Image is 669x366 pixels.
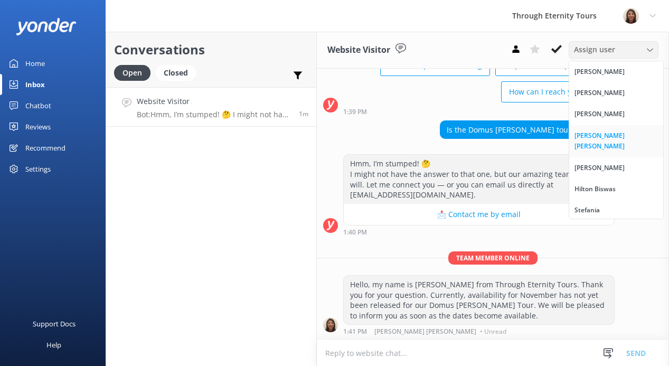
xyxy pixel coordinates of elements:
div: Sep 14 2025 01:40pm (UTC +02:00) Europe/Amsterdam [440,142,663,149]
strong: 1:40 PM [343,229,367,236]
button: 📩 Contact me by email [344,204,614,225]
div: Hmm, I’m stumped! 🤔 I might not have the answer to that one, but our amazing team definitely will... [344,155,614,203]
div: Inbox [25,74,45,95]
strong: 1:39 PM [343,109,367,115]
div: Settings [25,158,51,180]
div: Support Docs [33,313,76,334]
div: Help [46,334,61,355]
div: Reviews [25,116,51,137]
span: • Unread [480,329,506,335]
div: Open [114,65,150,81]
h4: Website Visitor [137,96,291,107]
div: Sep 14 2025 01:41pm (UTC +02:00) Europe/Amsterdam [343,327,615,335]
a: Website VisitorBot:Hmm, I’m stumped! 🤔 I might not have the answer to that one, but our amazing t... [106,87,316,127]
div: Is the Domus [PERSON_NAME] tour closed in november`? [440,121,662,139]
span: Assign user [574,44,615,55]
a: Open [114,67,156,78]
div: [PERSON_NAME] [574,88,625,98]
p: Bot: Hmm, I’m stumped! 🤔 I might not have the answer to that one, but our amazing team definitely... [137,110,291,119]
div: Sep 14 2025 01:39pm (UTC +02:00) Europe/Amsterdam [343,108,615,115]
span: Team member online [448,251,538,265]
div: [PERSON_NAME] [PERSON_NAME] [574,130,658,152]
div: [PERSON_NAME] [574,163,625,173]
div: [PERSON_NAME] [574,67,625,77]
div: Recommend [25,137,65,158]
img: 725-1755267273.png [623,8,639,24]
div: Chatbot [25,95,51,116]
h3: Website Visitor [327,43,390,57]
div: Hilton Biswas [574,184,616,194]
button: How can I reach your team? [501,81,615,102]
div: Hello, my name is [PERSON_NAME] from Through Eternity Tours. Thank you for your question. Current... [344,276,614,324]
span: [PERSON_NAME] [PERSON_NAME] [374,329,476,335]
a: Closed [156,67,201,78]
h2: Conversations [114,40,308,60]
div: Home [25,53,45,74]
div: Assign User [569,41,658,58]
div: Closed [156,65,196,81]
img: yonder-white-logo.png [16,18,77,35]
strong: 1:41 PM [343,329,367,335]
div: Stefania [574,205,600,215]
span: Sep 14 2025 01:40pm (UTC +02:00) Europe/Amsterdam [299,109,308,118]
div: Sep 14 2025 01:40pm (UTC +02:00) Europe/Amsterdam [343,228,615,236]
div: [PERSON_NAME] [574,109,625,119]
